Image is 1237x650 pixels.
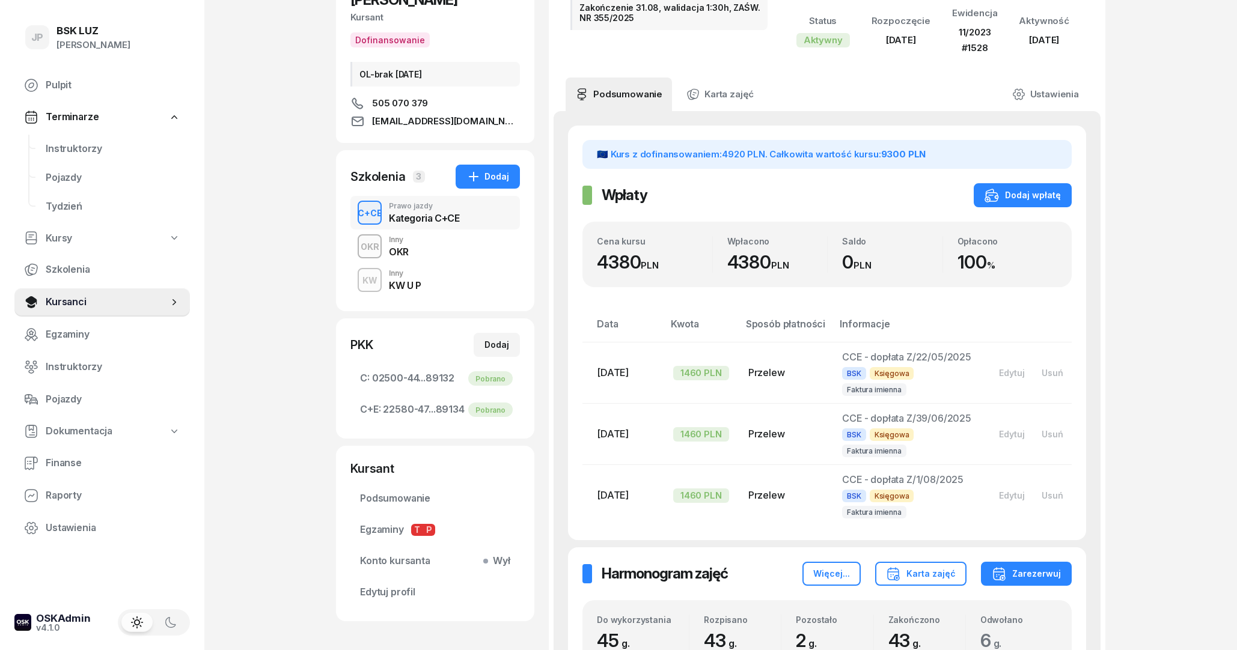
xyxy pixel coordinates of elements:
span: [DATE] [597,489,629,501]
span: Instruktorzy [46,359,180,375]
small: g. [912,637,921,649]
span: Pulpit [46,77,180,93]
a: Instruktorzy [36,135,190,163]
div: 1460 PLN [673,427,729,442]
span: Kursanci [46,294,168,310]
div: Inny [389,236,409,243]
th: Informacje [832,316,981,342]
span: Faktura imienna [842,445,906,457]
span: [DATE] [597,428,629,440]
span: Tydzień [46,199,180,214]
span: Księgowa [870,490,914,502]
a: Ustawienia [14,514,190,542]
div: Status [796,13,850,29]
div: Zarezerwuj [992,566,1061,581]
a: Pojazdy [36,163,190,192]
span: BSK [842,428,866,441]
div: Dodaj wpłatę [985,188,1061,202]
div: Edytuj [999,429,1025,439]
div: Edytuj [999,490,1025,500]
span: BSK [842,367,866,380]
div: KW [358,273,382,288]
div: Kursant [350,10,520,25]
span: CCE - dopłata Z/1/08/2025 [842,473,964,485]
div: Przelew [748,365,823,381]
a: Pulpit [14,71,190,100]
div: Edytuj [999,368,1025,378]
a: Raporty [14,481,190,510]
span: 4920 PLN [722,148,765,160]
div: 4380 [727,251,828,273]
div: C+CE [353,205,387,220]
a: Podsumowanie [350,484,520,513]
button: Edytuj [991,424,1033,444]
a: Kursanci [14,288,190,317]
a: Tydzień [36,192,190,221]
h2: Wpłaty [602,186,647,205]
button: Edytuj [991,363,1033,383]
span: Podsumowanie [360,491,510,506]
a: Terminarze [14,103,190,131]
button: Więcej... [802,562,861,586]
small: PLN [771,260,789,271]
span: 🇪🇺 Kurs z dofinansowaniem: . Całkowita wartość kursu: [597,148,926,160]
button: KW [358,268,382,292]
span: Konto kursanta [360,553,510,569]
span: Kursy [46,231,72,246]
span: Raporty [46,488,180,503]
small: g. [728,637,737,649]
span: BSK [842,490,866,502]
div: Rozpisano [704,615,781,625]
a: Karta zajęć [677,77,763,111]
div: Odwołano [980,615,1057,625]
a: Finanse [14,449,190,478]
a: Pojazdy [14,385,190,414]
div: Do wykorzystania [597,615,689,625]
span: C: [360,371,370,386]
div: OSKAdmin [36,613,91,624]
a: C:02500-44...89132Pobrano [350,364,520,393]
button: Dodaj [456,165,520,189]
button: Usuń [1033,424,1072,444]
button: Dodaj wpłatę [974,183,1072,207]
div: Przelew [748,427,823,442]
span: Księgowa [870,428,914,441]
button: OKRInnyOKR [350,229,520,263]
div: [DATE] [1019,32,1069,48]
span: 9300 PLN [881,148,926,160]
button: Usuń [1033,485,1072,505]
div: Usuń [1042,429,1063,439]
button: Edytuj [991,485,1033,505]
button: C+CE [358,201,382,225]
span: [EMAIL_ADDRESS][DOMAIN_NAME] [372,114,520,129]
div: Kursant [350,460,520,477]
button: Dodaj [474,333,520,357]
div: Cena kursu [597,236,712,246]
div: 1460 PLN [673,366,729,380]
div: Przelew [748,488,823,503]
span: Edytuj profil [360,585,510,600]
span: C+E: [360,402,380,418]
span: Faktura imienna [842,383,906,396]
button: Dofinansowanie [350,32,430,47]
span: Dokumentacja [46,424,112,439]
span: Pojazdy [46,170,180,186]
div: 100 [958,251,1058,273]
small: % [987,260,995,271]
div: [PERSON_NAME] [57,37,130,53]
div: OKR [356,239,384,254]
div: Zakończono [888,615,965,625]
div: Wpłacono [727,236,828,246]
div: v4.1.0 [36,624,91,632]
div: PKK [350,336,373,353]
span: Instruktorzy [46,141,180,157]
button: Zarezerwuj [981,562,1072,586]
span: Księgowa [870,367,914,380]
div: BSK LUZ [57,26,130,36]
div: OKR [389,247,409,257]
div: Dodaj [484,338,509,352]
small: g. [994,637,1002,649]
div: Kategoria C+CE [389,213,459,223]
a: Szkolenia [14,255,190,284]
